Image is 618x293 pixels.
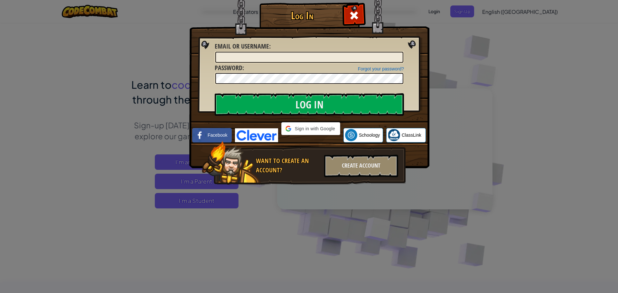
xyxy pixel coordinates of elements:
[388,129,400,141] img: classlink-logo-small.png
[194,129,206,141] img: facebook_small.png
[358,66,404,71] a: Forgot your password?
[215,63,244,73] label: :
[359,132,380,138] span: Schoology
[278,134,343,149] iframe: Sign in with Google Button
[402,132,421,138] span: ClassLink
[215,42,269,50] span: Email or Username
[256,156,320,175] div: Want to create an account?
[235,128,278,142] img: clever-logo-blue.png
[215,93,404,116] input: Log In
[345,129,357,141] img: schoology.png
[215,63,242,72] span: Password
[215,42,271,51] label: :
[324,155,398,177] div: Create Account
[261,10,343,21] h1: Log In
[281,122,340,135] div: Sign in with Google
[294,125,336,132] span: Sign in with Google
[208,132,227,138] span: Facebook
